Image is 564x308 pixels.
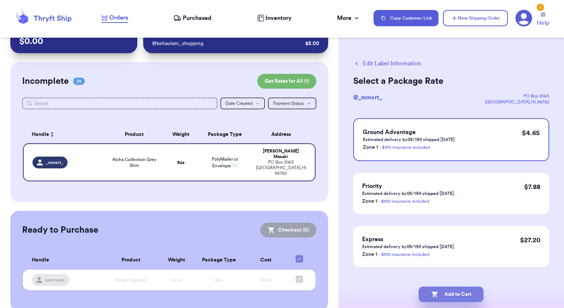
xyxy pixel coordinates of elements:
[109,157,159,168] span: Aloha Collection Grey Shirt
[362,183,382,189] span: Priority
[257,14,292,23] a: Inventory
[362,191,454,196] p: Estimated delivery by 09/19 if shipped [DATE]
[46,160,63,165] span: _mmxrt_
[251,126,316,143] th: Address
[19,35,129,47] p: $ 0.00
[419,287,484,302] button: Add to Cart
[485,99,549,105] div: [GEOGRAPHIC_DATA] , HI , 96782
[220,97,265,109] button: Date Created
[362,236,383,242] span: Express
[109,13,128,22] span: Orders
[256,148,306,160] div: [PERSON_NAME] Masaki
[537,12,549,27] a: Help
[520,235,540,245] p: $ 27.20
[256,160,306,176] div: PO Box 2063 [GEOGRAPHIC_DATA] , HI 96782
[337,14,360,23] div: More
[260,278,272,282] span: $0.00
[199,126,251,143] th: Package Type
[380,145,430,150] a: - $100 insurance included
[524,182,540,192] p: $ 7.88
[215,278,223,282] span: Box
[305,40,319,47] div: $ 5.00
[363,145,378,150] span: Zone 1
[379,252,429,257] a: - $100 insurance included
[353,75,549,87] h2: Select a Package Rate
[22,75,69,87] h2: Incomplete
[45,277,65,283] span: username
[362,199,378,204] span: Zone 1
[152,40,302,47] div: @ kehaulani_shopping
[363,137,455,143] p: Estimated delivery by 09/19 if shipped [DATE]
[49,130,55,139] button: Sort ascending
[73,78,85,85] span: 01
[379,199,429,203] a: - $100 insurance included
[105,126,164,143] th: Product
[183,14,211,23] span: Purchased
[245,251,288,270] th: Cost
[193,251,245,270] th: Package Type
[537,18,549,27] span: Help
[522,128,540,138] p: $ 4.65
[212,157,238,168] span: PolyMailer or Envelope ✉️
[353,95,382,100] span: @ _mmxrt_
[363,129,416,135] span: Ground Advantage
[173,14,211,23] a: Purchased
[257,74,316,89] button: Get Rates for All (1)
[485,93,549,99] div: PO Box 2063
[362,252,378,257] span: Zone 1
[226,101,252,106] span: Date Created
[102,13,128,23] a: Orders
[515,10,532,27] a: 2
[22,224,98,236] h2: Ready to Purchase
[115,278,147,282] span: Striped Sweater
[268,97,316,109] button: Payment Status
[171,278,182,282] span: xx oz
[265,14,292,23] span: Inventory
[353,59,421,68] button: Edit Label Information
[164,126,199,143] th: Weight
[374,10,439,26] button: Copy Customer Link
[159,251,193,270] th: Weight
[443,10,508,26] button: New Shipping Order
[273,101,304,106] span: Payment Status
[260,223,316,237] button: Checkout (0)
[102,251,159,270] th: Product
[362,244,454,250] p: Estimated delivery by 09/19 if shipped [DATE]
[32,256,49,264] span: Handle
[537,4,544,11] div: 2
[32,131,49,138] span: Handle
[22,97,218,109] input: Search
[177,160,185,165] strong: 5 oz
